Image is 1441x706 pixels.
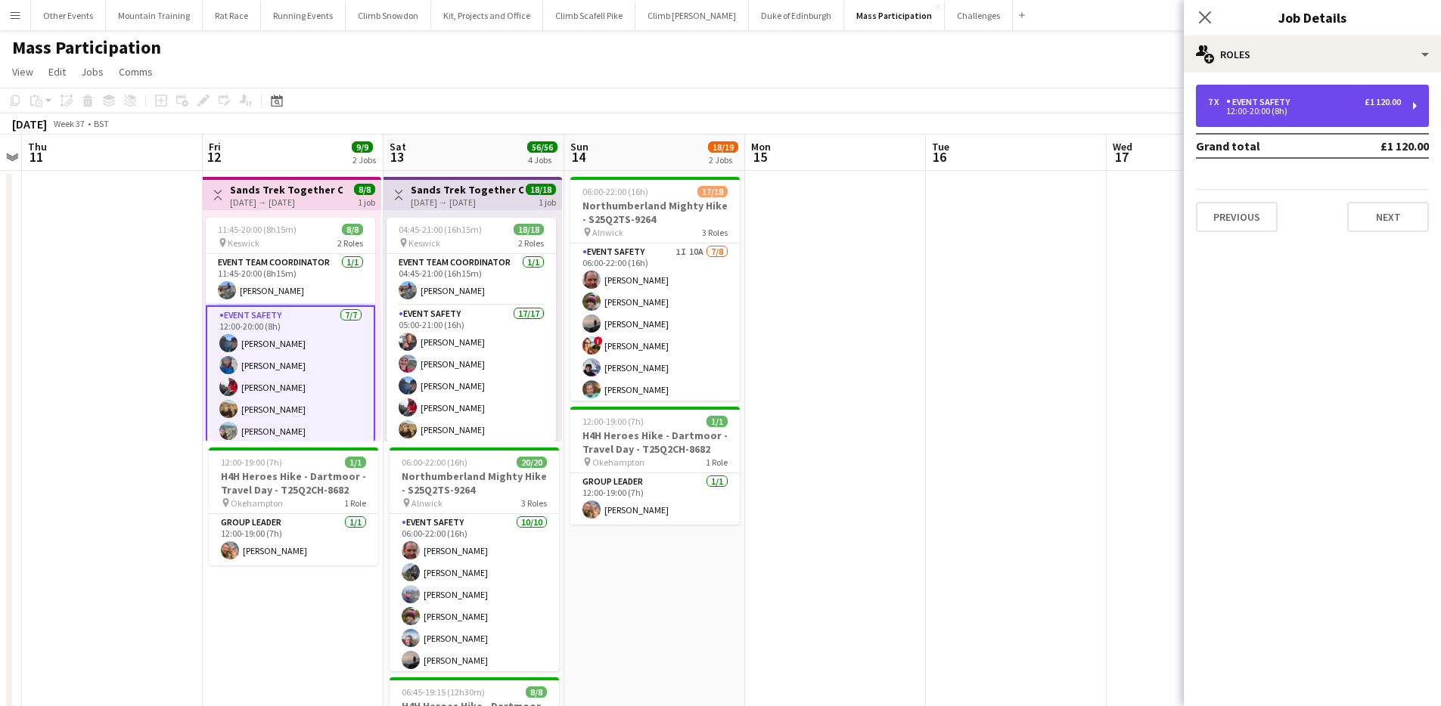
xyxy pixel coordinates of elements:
[12,36,161,59] h1: Mass Participation
[337,237,363,249] span: 2 Roles
[6,62,39,82] a: View
[50,118,88,129] span: Week 37
[358,195,375,208] div: 1 job
[526,184,556,195] span: 18/18
[707,416,728,427] span: 1/1
[206,218,375,441] app-job-card: 11:45-20:00 (8h15m)8/8 Keswick2 RolesEvent Team Coordinator1/111:45-20:00 (8h15m)[PERSON_NAME]Eve...
[1365,97,1401,107] div: £1 120.00
[352,141,373,153] span: 9/9
[514,224,544,235] span: 18/18
[582,186,648,197] span: 06:00-22:00 (16h)
[207,148,221,166] span: 12
[206,254,375,305] app-card-role: Event Team Coordinator1/111:45-20:00 (8h15m)[PERSON_NAME]
[945,1,1013,30] button: Challenges
[411,183,523,197] h3: Sands Trek Together Challenge - S25Q2CH-9384
[26,148,47,166] span: 11
[1196,134,1334,158] td: Grand total
[751,140,771,153] span: Mon
[1196,202,1278,232] button: Previous
[1184,36,1441,73] div: Roles
[411,197,523,208] div: [DATE] → [DATE]
[203,1,261,30] button: Rat Race
[697,186,728,197] span: 17/18
[709,154,738,166] div: 2 Jobs
[1184,8,1441,27] h3: Job Details
[31,1,106,30] button: Other Events
[570,407,740,525] app-job-card: 12:00-19:00 (7h)1/1H4H Heroes Hike - Dartmoor - Travel Day - T25Q2CH-8682 Okehampton1 RoleGroup L...
[209,447,378,565] app-job-card: 12:00-19:00 (7h)1/1H4H Heroes Hike - Dartmoor - Travel Day - T25Q2CH-8682 Okehampton1 RoleGroup L...
[390,140,406,153] span: Sat
[708,141,738,153] span: 18/19
[517,457,547,468] span: 20/20
[344,497,366,509] span: 1 Role
[570,473,740,525] app-card-role: Group Leader1/112:00-19:00 (7h)[PERSON_NAME]
[221,457,282,468] span: 12:00-19:00 (7h)
[570,199,740,226] h3: Northumberland Mighty Hike - S25Q2TS-9264
[1113,140,1132,153] span: Wed
[231,497,283,509] span: Okehampton
[539,195,556,208] div: 1 job
[570,429,740,456] h3: H4H Heroes Hike - Dartmoor - Travel Day - T25Q2CH-8682
[528,154,557,166] div: 4 Jobs
[119,65,153,79] span: Comms
[354,184,375,195] span: 8/8
[228,237,259,249] span: Keswick
[1334,134,1429,158] td: £1 120.00
[12,65,33,79] span: View
[81,65,104,79] span: Jobs
[48,65,66,79] span: Edit
[749,1,844,30] button: Duke of Edinburgh
[570,140,589,153] span: Sun
[592,457,644,468] span: Okehampton
[345,457,366,468] span: 1/1
[408,237,440,249] span: Keswick
[346,1,431,30] button: Climb Snowdon
[230,197,343,208] div: [DATE] → [DATE]
[706,457,728,468] span: 1 Role
[568,148,589,166] span: 14
[399,224,482,235] span: 04:45-21:00 (16h15m)
[635,1,749,30] button: Climb [PERSON_NAME]
[592,227,623,238] span: Alnwick
[75,62,110,82] a: Jobs
[582,416,644,427] span: 12:00-19:00 (7h)
[543,1,635,30] button: Climb Scafell Pike
[28,140,47,153] span: Thu
[411,497,443,509] span: Alnwick
[1208,97,1226,107] div: 7 x
[387,218,556,441] app-job-card: 04:45-21:00 (16h15m)18/18 Keswick2 RolesEvent Team Coordinator1/104:45-21:00 (16h15m)[PERSON_NAME...
[431,1,543,30] button: Kit, Projects and Office
[12,116,47,132] div: [DATE]
[518,237,544,249] span: 2 Roles
[570,243,740,448] app-card-role: Event Safety1I10A7/806:00-22:00 (16h)[PERSON_NAME][PERSON_NAME][PERSON_NAME]![PERSON_NAME][PERSON...
[402,457,467,468] span: 06:00-22:00 (16h)
[1208,107,1401,115] div: 12:00-20:00 (8h)
[209,469,378,497] h3: H4H Heroes Hike - Dartmoor - Travel Day - T25Q2CH-8682
[209,140,221,153] span: Fri
[594,336,603,345] span: !
[1226,97,1296,107] div: Event Safety
[218,224,297,235] span: 11:45-20:00 (8h15m)
[106,1,203,30] button: Mountain Training
[390,447,559,671] app-job-card: 06:00-22:00 (16h)20/20Northumberland Mighty Hike - S25Q2TS-9264 Alnwick3 RolesEvent Safety10/1006...
[570,177,740,401] app-job-card: 06:00-22:00 (16h)17/18Northumberland Mighty Hike - S25Q2TS-9264 Alnwick3 RolesEvent Safety1I10A7/...
[261,1,346,30] button: Running Events
[42,62,72,82] a: Edit
[702,227,728,238] span: 3 Roles
[527,141,557,153] span: 56/56
[526,686,547,698] span: 8/8
[387,254,556,305] app-card-role: Event Team Coordinator1/104:45-21:00 (16h15m)[PERSON_NAME]
[113,62,159,82] a: Comms
[206,305,375,491] app-card-role: Event Safety7/712:00-20:00 (8h)[PERSON_NAME][PERSON_NAME][PERSON_NAME][PERSON_NAME][PERSON_NAME]
[94,118,109,129] div: BST
[1110,148,1132,166] span: 17
[1347,202,1429,232] button: Next
[387,148,406,166] span: 13
[749,148,771,166] span: 15
[521,497,547,509] span: 3 Roles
